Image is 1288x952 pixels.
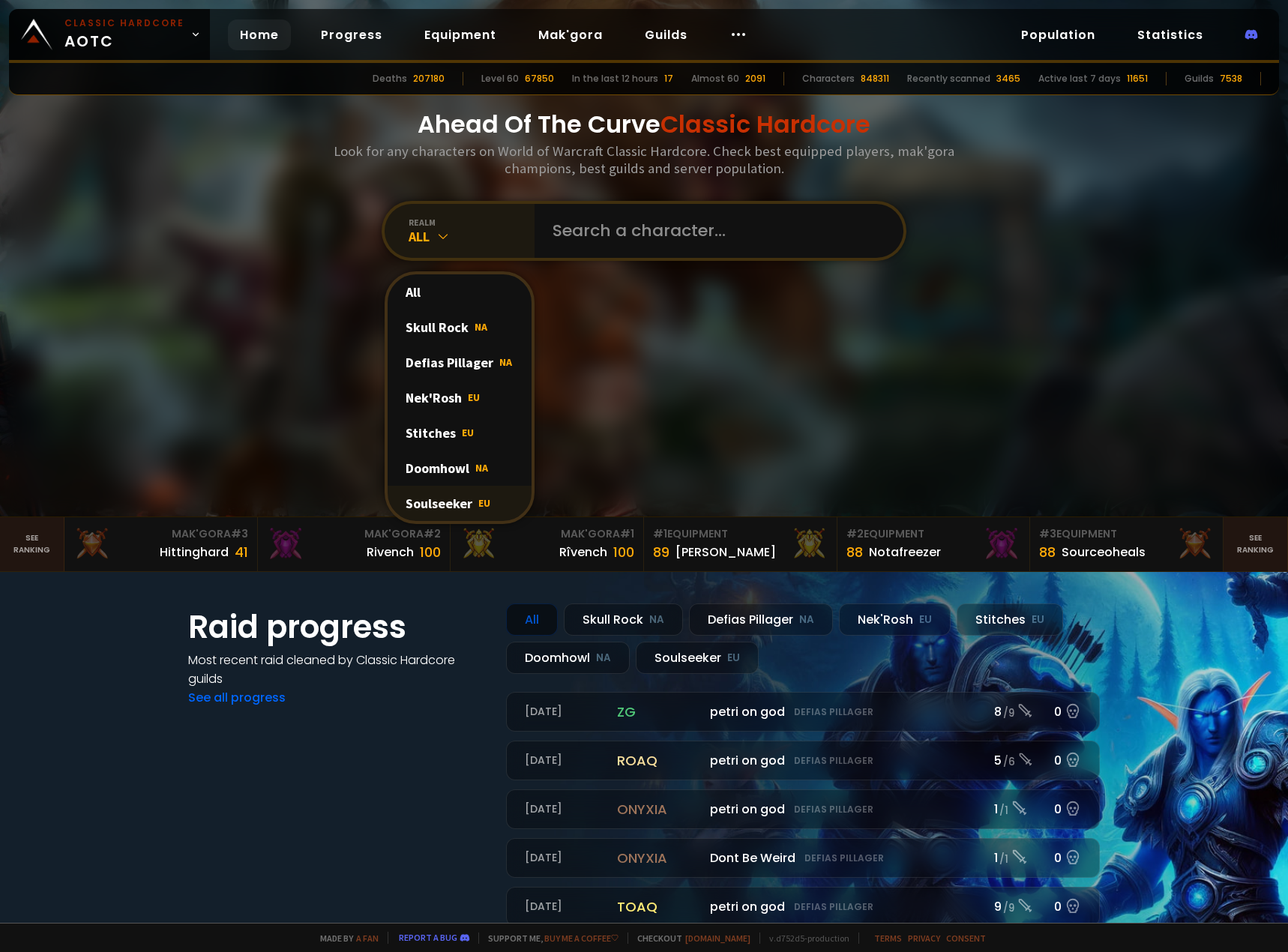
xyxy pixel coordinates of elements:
small: EU [919,612,932,627]
div: Nek'Rosh [839,603,951,636]
div: Almost 60 [691,72,739,85]
a: Report a bug [399,932,457,943]
span: EU [468,391,480,404]
div: Mak'Gora [267,526,442,542]
span: NA [475,320,487,334]
a: Mak'Gora#3Hittinghard41 [64,517,258,571]
a: Progress [309,19,394,50]
div: 2091 [745,72,765,85]
small: EU [1032,612,1044,627]
div: Rivench [367,543,414,561]
div: Nek'Rosh [388,380,532,415]
h1: Ahead Of The Curve [418,106,870,142]
a: [DATE]toaqpetri on godDefias Pillager9 /90 [506,887,1100,927]
span: # 3 [231,526,248,541]
a: Mak'gora [526,19,615,50]
div: 89 [653,542,669,562]
a: [DOMAIN_NAME] [685,933,750,944]
div: Equipment [846,526,1021,542]
a: Mak'Gora#2Rivench100 [258,517,451,571]
div: Notafreezer [869,543,941,561]
span: Checkout [628,933,750,944]
span: EU [462,426,474,439]
div: 88 [1039,542,1056,562]
div: Soulseeker [388,486,532,521]
span: Classic Hardcore [660,107,870,141]
div: 100 [613,542,634,562]
small: EU [727,651,740,666]
span: NA [475,461,488,475]
span: # 2 [424,526,441,541]
a: Buy me a coffee [544,933,619,944]
span: Made by [311,933,379,944]
div: realm [409,217,535,228]
div: 7538 [1220,72,1242,85]
small: Classic Hardcore [64,16,184,30]
a: [DATE]zgpetri on godDefias Pillager8 /90 [506,692,1100,732]
a: [DATE]onyxiaDont Be WeirdDefias Pillager1 /10 [506,838,1100,878]
a: Terms [874,933,902,944]
a: #1Equipment89[PERSON_NAME] [644,517,837,571]
a: Privacy [908,933,940,944]
div: 41 [235,542,248,562]
div: Skull Rock [564,603,683,636]
span: AOTC [64,16,184,52]
div: Defias Pillager [689,603,833,636]
small: NA [799,612,814,627]
div: Active last 7 days [1038,72,1121,85]
div: Doomhowl [506,642,630,674]
div: Skull Rock [388,310,532,345]
span: v. d752d5 - production [759,933,849,944]
div: 100 [420,542,441,562]
div: In the last 12 hours [572,72,658,85]
div: All [388,274,532,310]
a: Guilds [633,19,699,50]
a: #2Equipment88Notafreezer [837,517,1031,571]
small: NA [596,651,611,666]
span: # 1 [620,526,634,541]
div: Rîvench [559,543,607,561]
a: a fan [356,933,379,944]
a: Statistics [1125,19,1215,50]
span: NA [499,355,512,369]
a: Seeranking [1224,517,1288,571]
div: Stitches [957,603,1063,636]
div: All [506,603,558,636]
div: 207180 [413,72,445,85]
div: Equipment [1039,526,1214,542]
a: Consent [946,933,986,944]
div: Level 60 [481,72,519,85]
div: Recently scanned [907,72,990,85]
div: Guilds [1185,72,1214,85]
div: Deaths [373,72,407,85]
div: 88 [846,542,863,562]
div: [PERSON_NAME] [675,543,776,561]
a: Equipment [412,19,508,50]
div: Defias Pillager [388,345,532,380]
div: Soulseeker [636,642,759,674]
div: Characters [802,72,855,85]
a: [DATE]onyxiapetri on godDefias Pillager1 /10 [506,789,1100,829]
div: Equipment [653,526,828,542]
a: [DATE]roaqpetri on godDefias Pillager5 /60 [506,741,1100,780]
div: 848311 [861,72,889,85]
div: Sourceoheals [1062,543,1146,561]
div: All [409,228,535,245]
a: Mak'Gora#1Rîvench100 [451,517,644,571]
span: EU [478,496,490,510]
h4: Most recent raid cleaned by Classic Hardcore guilds [188,651,488,688]
span: # 2 [846,526,864,541]
div: 11651 [1127,72,1148,85]
div: 3465 [996,72,1020,85]
div: 17 [664,72,673,85]
div: Mak'Gora [460,526,634,542]
div: Doomhowl [388,451,532,486]
div: Hittinghard [160,543,229,561]
h3: Look for any characters on World of Warcraft Classic Hardcore. Check best equipped players, mak'g... [328,142,960,177]
h1: Raid progress [188,603,488,651]
span: # 3 [1039,526,1056,541]
div: 67850 [525,72,554,85]
a: Population [1009,19,1107,50]
div: Mak'Gora [73,526,248,542]
small: NA [649,612,664,627]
